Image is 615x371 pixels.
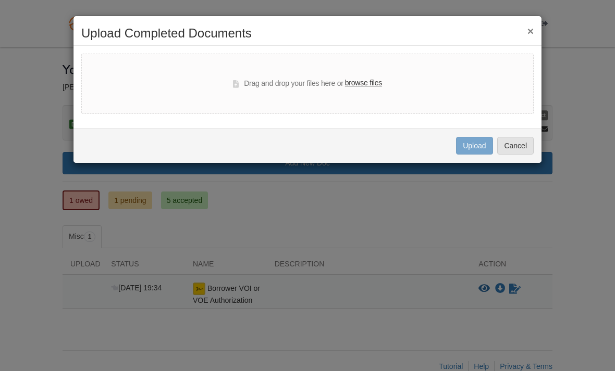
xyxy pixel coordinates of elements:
div: Drag and drop your files here or [233,78,382,90]
button: Upload [456,137,493,155]
button: × [527,25,534,36]
h2: Upload Completed Documents [81,27,534,40]
button: Cancel [497,137,534,155]
label: browse files [345,78,382,89]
